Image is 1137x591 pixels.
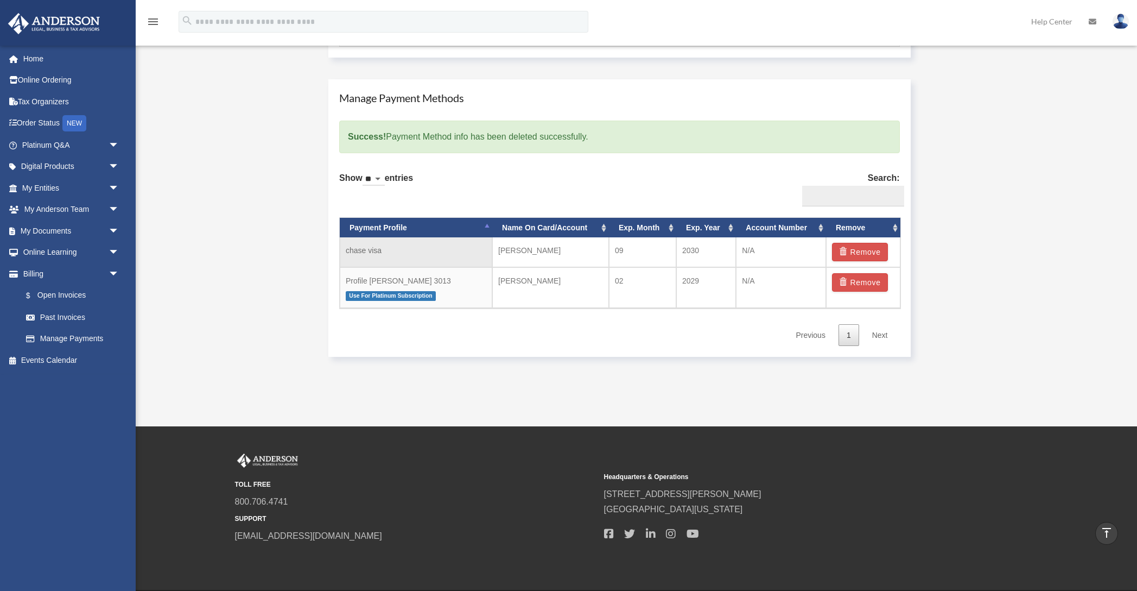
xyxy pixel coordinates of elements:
th: Account Number: activate to sort column ascending [736,218,826,238]
th: Remove: activate to sort column ascending [826,218,900,238]
input: Search: [802,186,904,206]
a: menu [147,19,160,28]
span: $ [32,289,37,303]
i: menu [147,15,160,28]
td: N/A [736,267,826,308]
a: Events Calendar [8,349,136,371]
button: Remove [832,243,888,261]
img: Anderson Advisors Platinum Portal [235,454,300,468]
a: My Documentsarrow_drop_down [8,220,136,242]
img: Anderson Advisors Platinum Portal [5,13,103,34]
th: Exp. Year: activate to sort column ascending [676,218,736,238]
a: Tax Organizers [8,91,136,112]
td: 2029 [676,267,736,308]
th: Exp. Month: activate to sort column ascending [609,218,676,238]
div: NEW [62,115,86,131]
td: 09 [609,237,676,267]
a: Past Invoices [15,306,136,328]
a: My Anderson Teamarrow_drop_down [8,199,136,221]
td: Profile [PERSON_NAME] 3013 [340,267,492,308]
a: Next [864,324,896,347]
th: Name On Card/Account: activate to sort column ascending [492,218,609,238]
span: arrow_drop_down [109,156,130,178]
select: Showentries [363,173,385,186]
th: Payment Profile: activate to sort column descending [340,218,492,238]
a: vertical_align_top [1095,522,1118,545]
td: 02 [609,267,676,308]
strong: Success! [348,132,386,141]
button: Remove [832,273,888,292]
span: arrow_drop_down [109,263,130,285]
span: arrow_drop_down [109,199,130,221]
a: [STREET_ADDRESS][PERSON_NAME] [604,489,761,499]
small: SUPPORT [235,513,596,525]
div: Payment Method info has been deleted successfully. [339,121,900,153]
a: 800.706.4741 [235,497,288,506]
a: Digital Productsarrow_drop_down [8,156,136,178]
i: search [181,15,193,27]
img: User Pic [1113,14,1129,29]
span: arrow_drop_down [109,220,130,242]
label: Search: [798,171,900,206]
a: Billingarrow_drop_down [8,263,136,285]
a: 1 [839,324,859,347]
td: [PERSON_NAME] [492,237,609,267]
a: [GEOGRAPHIC_DATA][US_STATE] [604,505,743,514]
td: 2030 [676,237,736,267]
a: Previous [787,324,833,347]
span: Use For Platinum Subscription [346,291,436,300]
a: Online Learningarrow_drop_down [8,242,136,263]
a: My Entitiesarrow_drop_down [8,177,136,199]
a: Manage Payments [15,328,130,350]
a: $Open Invoices [15,285,136,307]
span: arrow_drop_down [109,242,130,264]
a: Home [8,48,136,70]
i: vertical_align_top [1100,526,1113,539]
label: Show entries [339,171,413,197]
a: Order StatusNEW [8,112,136,135]
h4: Manage Payment Methods [339,90,900,105]
span: arrow_drop_down [109,134,130,156]
td: N/A [736,237,826,267]
span: arrow_drop_down [109,177,130,199]
a: [EMAIL_ADDRESS][DOMAIN_NAME] [235,531,382,540]
small: TOLL FREE [235,479,596,491]
td: [PERSON_NAME] [492,267,609,308]
a: Platinum Q&Aarrow_drop_down [8,134,136,156]
a: Online Ordering [8,70,136,91]
td: chase visa [340,237,492,267]
small: Headquarters & Operations [604,471,966,483]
